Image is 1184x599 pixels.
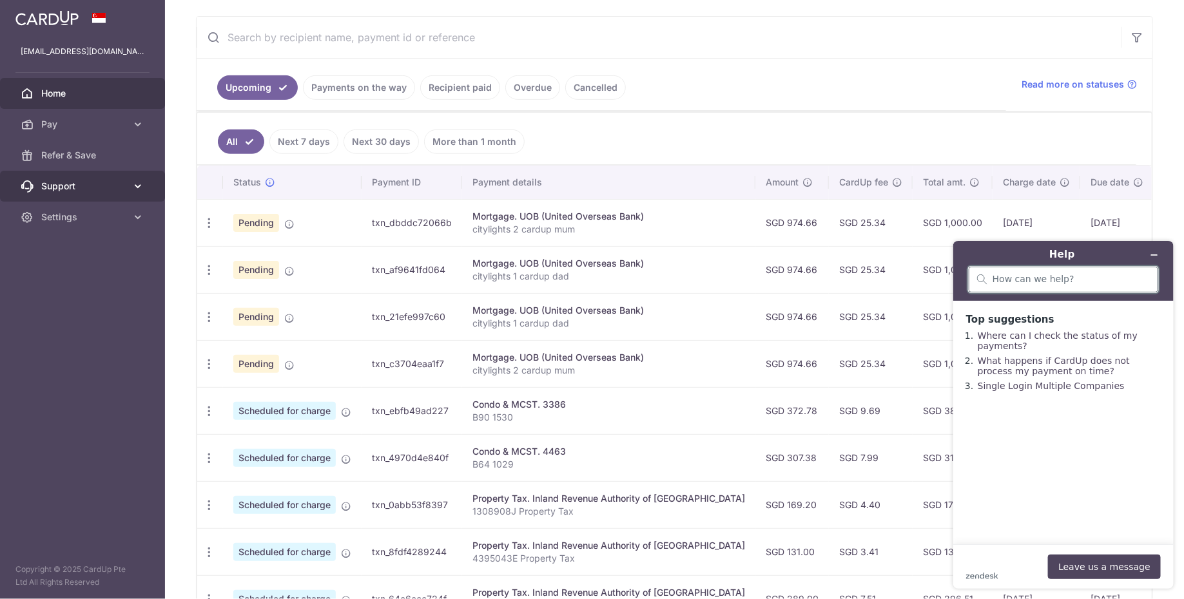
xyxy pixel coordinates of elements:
[15,10,79,26] img: CardUp
[913,246,993,293] td: SGD 1,000.00
[755,293,829,340] td: SGD 974.66
[829,387,913,434] td: SGD 9.69
[755,481,829,528] td: SGD 169.20
[41,180,126,193] span: Support
[233,496,336,514] span: Scheduled for charge
[943,231,1184,599] iframe: Find more information here
[41,87,126,100] span: Home
[472,539,745,552] div: Property Tax. Inland Revenue Authority of [GEOGRAPHIC_DATA]
[829,434,913,481] td: SGD 7.99
[839,176,888,189] span: CardUp fee
[1091,176,1129,189] span: Due date
[472,505,745,518] p: 1308908J Property Tax
[472,398,745,411] div: Condo & MCST. 3386
[472,223,745,236] p: citylights 2 cardup mum
[1022,78,1124,91] span: Read more on statuses
[218,129,264,154] a: All
[565,75,626,100] a: Cancelled
[362,434,462,481] td: txn_4970d4e840f
[472,552,745,565] p: 4395043E Property Tax
[755,246,829,293] td: SGD 974.66
[233,449,336,467] span: Scheduled for charge
[829,528,913,575] td: SGD 3.41
[913,340,993,387] td: SGD 1,000.00
[766,176,799,189] span: Amount
[472,317,745,330] p: citylights 1 cardup dad
[913,528,993,575] td: SGD 134.41
[233,176,261,189] span: Status
[233,308,279,326] span: Pending
[303,75,415,100] a: Payments on the way
[344,129,419,154] a: Next 30 days
[472,210,745,223] div: Mortgage. UOB (United Overseas Bank)
[233,402,336,420] span: Scheduled for charge
[233,214,279,232] span: Pending
[233,355,279,373] span: Pending
[362,166,462,199] th: Payment ID
[472,586,745,599] div: Property Tax. Inland Revenue Authority of [GEOGRAPHIC_DATA]
[913,387,993,434] td: SGD 382.47
[1003,176,1056,189] span: Charge date
[362,340,462,387] td: txn_c3704eaa1f7
[362,293,462,340] td: txn_21efe997c60
[362,387,462,434] td: txn_ebfb49ad227
[913,293,993,340] td: SGD 1,000.00
[472,445,745,458] div: Condo & MCST. 4463
[362,481,462,528] td: txn_0abb53f8397
[755,340,829,387] td: SGD 974.66
[923,176,966,189] span: Total amt.
[913,434,993,481] td: SGD 315.37
[1080,199,1154,246] td: [DATE]
[829,199,913,246] td: SGD 25.34
[472,364,745,377] p: citylights 2 cardup mum
[269,129,338,154] a: Next 7 days
[41,149,126,162] span: Refer & Save
[472,492,745,505] div: Property Tax. Inland Revenue Authority of [GEOGRAPHIC_DATA]
[362,246,462,293] td: txn_af9641fd064
[829,481,913,528] td: SGD 4.40
[197,17,1121,58] input: Search by recipient name, payment id or reference
[913,481,993,528] td: SGD 173.60
[217,75,298,100] a: Upcoming
[472,411,745,424] p: B90 1530
[829,340,913,387] td: SGD 25.34
[233,261,279,279] span: Pending
[233,543,336,561] span: Scheduled for charge
[829,293,913,340] td: SGD 25.34
[472,458,745,471] p: B64 1029
[755,387,829,434] td: SGD 372.78
[462,166,755,199] th: Payment details
[420,75,500,100] a: Recipient paid
[41,118,126,131] span: Pay
[362,528,462,575] td: txn_8fdf4289244
[913,199,993,246] td: SGD 1,000.00
[41,211,126,223] span: Settings
[472,257,745,270] div: Mortgage. UOB (United Overseas Bank)
[993,199,1080,246] td: [DATE]
[30,9,56,21] span: Help
[1022,78,1137,91] a: Read more on statuses
[472,351,745,364] div: Mortgage. UOB (United Overseas Bank)
[755,434,829,481] td: SGD 307.38
[829,246,913,293] td: SGD 25.34
[21,45,144,58] p: [EMAIL_ADDRESS][DOMAIN_NAME]
[472,270,745,283] p: citylights 1 cardup dad
[755,528,829,575] td: SGD 131.00
[755,199,829,246] td: SGD 974.66
[424,129,525,154] a: More than 1 month
[472,304,745,317] div: Mortgage. UOB (United Overseas Bank)
[362,199,462,246] td: txn_dbddc72066b
[505,75,560,100] a: Overdue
